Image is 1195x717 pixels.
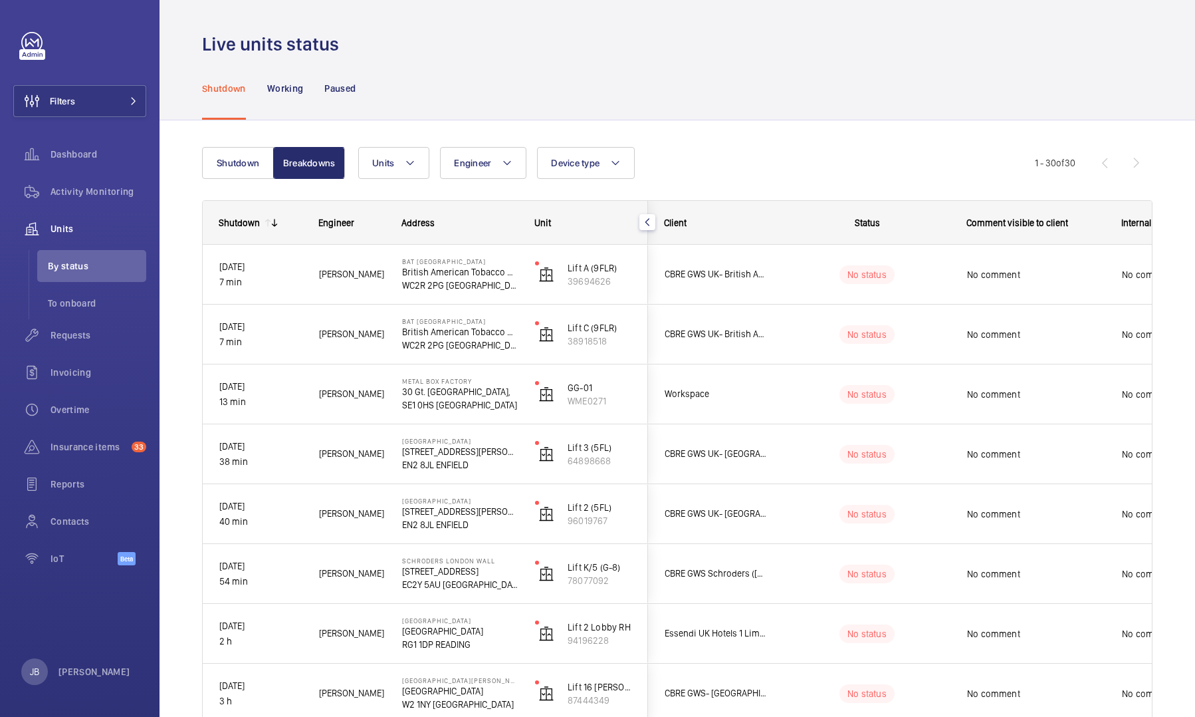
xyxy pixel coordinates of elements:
span: CBRE GWS Schroders ([GEOGRAPHIC_DATA]) [665,566,767,581]
p: [DATE] [219,559,302,574]
p: British American Tobacco Global Headquarters [402,325,518,339]
p: [GEOGRAPHIC_DATA] [402,625,518,638]
span: No comment [967,388,1105,401]
span: [PERSON_NAME] [319,686,385,701]
img: elevator.svg [538,446,554,462]
span: No comment [967,687,1105,700]
p: No status [847,627,887,641]
img: elevator.svg [538,327,554,343]
span: Internal comment [1121,217,1192,228]
p: Shutdown [202,82,246,95]
p: WC2R 2PG [GEOGRAPHIC_DATA] [402,339,518,352]
span: [PERSON_NAME] [319,386,385,402]
p: Lift 2 (5FL) [568,501,631,514]
span: [PERSON_NAME] [319,446,385,462]
p: W2 1NY [GEOGRAPHIC_DATA] [402,698,518,711]
p: 39694626 [568,275,631,288]
p: Lift 16 [PERSON_NAME] [568,680,631,694]
span: Units [51,222,146,235]
button: Breakdowns [273,147,345,179]
span: Beta [118,552,136,565]
p: No status [847,687,887,700]
p: [GEOGRAPHIC_DATA] [402,497,518,505]
p: [DATE] [219,499,302,514]
p: Lift 2 Lobby RH [568,621,631,634]
span: of [1056,158,1065,168]
button: Shutdown [202,147,274,179]
p: [DATE] [219,439,302,454]
span: Client [664,217,687,228]
span: No comment [967,507,1105,521]
span: CBRE GWS UK- British American Tobacco Globe House [665,267,767,282]
p: [PERSON_NAME] [58,665,130,678]
span: Requests [51,329,146,342]
p: [DATE] [219,259,302,275]
span: CBRE GWS UK- [GEOGRAPHIC_DATA] [665,446,767,462]
p: [STREET_ADDRESS][PERSON_NAME] [402,505,518,518]
p: 78077092 [568,574,631,587]
p: Lift 3 (5FL) [568,441,631,454]
span: [PERSON_NAME] [319,566,385,581]
span: [PERSON_NAME] [319,267,385,282]
span: [PERSON_NAME] [319,506,385,521]
p: 94196228 [568,634,631,647]
p: No status [847,567,887,581]
p: Lift A (9FLR) [568,261,631,275]
p: No status [847,507,887,521]
p: BAT [GEOGRAPHIC_DATA] [402,317,518,325]
span: No comment [967,627,1105,641]
p: Paused [324,82,356,95]
span: CBRE GWS UK- British American Tobacco Globe House [665,327,767,342]
span: Invoicing [51,366,146,379]
span: To onboard [48,297,146,310]
p: [GEOGRAPHIC_DATA] [402,617,518,625]
p: Schroders London Wall [402,557,518,565]
div: Unit [534,217,632,228]
p: 7 min [219,275,302,290]
span: CBRE GWS- [GEOGRAPHIC_DATA] ([GEOGRAPHIC_DATA][PERSON_NAME]) [665,686,767,701]
p: 64898668 [568,454,631,468]
p: 13 min [219,394,302,410]
span: Address [401,217,435,228]
img: elevator.svg [538,626,554,642]
p: SE1 0HS [GEOGRAPHIC_DATA] [402,398,518,412]
span: Device type [551,158,599,168]
p: GG-01 [568,381,631,394]
p: EC2Y 5AU [GEOGRAPHIC_DATA] [402,578,518,591]
p: [DATE] [219,678,302,694]
span: Workspace [665,386,767,402]
p: Lift C (9FLR) [568,321,631,335]
span: Status [855,217,880,228]
p: [GEOGRAPHIC_DATA][PERSON_NAME] [402,676,518,684]
span: Comment visible to client [966,217,1068,228]
p: [DATE] [219,619,302,634]
p: 38 min [219,454,302,470]
p: RG1 1DP READING [402,638,518,651]
span: Essendi UK Hotels 1 Limited [665,626,767,641]
p: Working [267,82,303,95]
span: No comment [967,448,1105,461]
button: Units [358,147,429,179]
p: 54 min [219,574,302,589]
span: No comment [967,268,1105,281]
p: [GEOGRAPHIC_DATA] [402,684,518,698]
img: elevator.svg [538,386,554,402]
span: 1 - 30 30 [1035,158,1075,168]
span: CBRE GWS UK- [GEOGRAPHIC_DATA] [665,506,767,521]
span: Dashboard [51,148,146,161]
div: Shutdown [219,217,260,228]
p: Lift K/5 (G-8) [568,561,631,574]
span: Insurance items [51,440,126,454]
img: elevator.svg [538,267,554,283]
p: 96019767 [568,514,631,527]
span: No comment [967,567,1105,581]
span: Activity Monitoring [51,185,146,198]
p: 7 min [219,335,302,350]
p: 40 min [219,514,302,529]
h1: Live units status [202,32,347,57]
span: 33 [132,442,146,452]
p: 2 h [219,634,302,649]
p: [STREET_ADDRESS] [402,565,518,578]
p: No status [847,268,887,281]
img: elevator.svg [538,506,554,522]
